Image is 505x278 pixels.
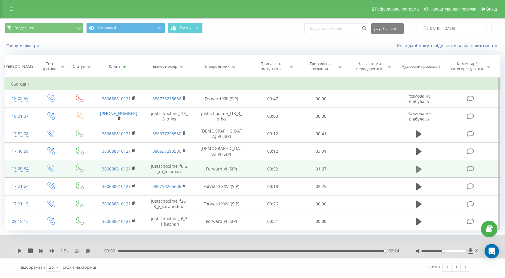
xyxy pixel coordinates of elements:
[109,64,120,69] div: Клієнт
[353,61,385,71] div: Назва схеми переадресації
[144,213,194,230] td: justschoolme_f6_3_i_bazhan
[11,198,30,210] div: 17:01:15
[102,148,131,154] a: 380688810121
[304,61,336,71] div: Тривалість розмови
[442,250,444,252] div: Accessibility label
[384,250,387,252] div: Accessibility label
[194,160,249,178] td: Forward VI (SIP)
[375,7,419,11] span: Реферальна програма
[5,78,500,90] td: Сьогодні
[102,201,131,207] a: 380688810121
[14,26,34,30] span: Всі дзвінки
[297,178,345,195] td: 02:25
[11,163,30,175] div: 17:20:34
[249,213,297,230] td: 00:31
[5,43,42,48] button: Скинути фільтри
[297,125,345,142] td: 00:41
[11,145,30,157] div: 17:46:59
[102,166,131,172] a: 380688810121
[249,160,297,178] td: 00:52
[194,90,249,108] td: Forward XIII (SIP)
[86,23,165,33] button: Основний
[152,96,181,102] a: 380733235636
[180,26,191,30] span: Графік
[41,61,58,71] div: Тип дзвінка
[168,23,203,33] button: Графік
[388,248,399,254] span: 02:24
[4,64,35,69] div: [PERSON_NAME]
[194,142,249,160] td: [DEMOGRAPHIC_DATA] VI (SIP)
[144,108,194,125] td: justschoolme_f13_3_o_lys
[397,43,500,48] a: Коли дані можуть відрізнятися вiд інших систем
[11,216,30,227] div: 09:18:13
[152,131,181,136] a: 380637293530
[249,142,297,160] td: 00:12
[249,90,297,108] td: 00:47
[102,96,131,102] a: 380688810121
[60,248,69,254] span: 1.5 x
[102,183,131,189] a: 380688810121
[407,93,431,104] span: Розмова не відбулась
[11,93,30,105] div: 18:02:55
[100,111,137,116] a: [PHONE_NUMBER]
[407,111,431,122] span: Розмова не відбулась
[153,64,177,69] div: Бізнес номер
[144,195,194,213] td: justschoolme_f26_3_y_karahodina
[152,183,181,189] a: 380733235636
[73,64,85,69] div: Статус
[485,244,499,258] div: Open Intercom Messenger
[371,23,404,34] button: Експорт
[427,264,440,270] div: 1 - 8 з 8
[194,108,249,125] td: justschoolme_f13_3_o_lys
[249,178,297,195] td: 00:18
[5,23,83,33] button: Всі дзвінки
[144,160,194,178] td: justschoolme_f6_2_m_lotsman
[102,218,131,224] a: 380688810121
[486,7,497,11] span: Вихід
[11,128,30,140] div: 17:52:08
[449,61,485,71] div: Коментар/категорія дзвінка
[49,264,54,270] div: 25
[194,195,249,213] td: Forward XXVI (SIP)
[21,264,45,270] span: Відображати
[305,23,368,34] input: Пошук за номером
[63,264,96,270] span: рядків на сторінці
[205,64,230,69] div: Співробітник
[11,111,30,122] div: 18:01:37
[297,195,345,213] td: 00:00
[402,64,440,69] div: Аудіозапис розмови
[249,125,297,142] td: 00:12
[255,61,287,71] div: Тривалість очікування
[194,125,249,142] td: [DEMOGRAPHIC_DATA] VI (SIP)
[297,160,345,178] td: 01:27
[297,213,345,230] td: 00:00
[11,180,30,192] div: 17:01:54
[452,263,461,271] a: 1
[194,213,249,230] td: Forward VI (SIP)
[249,108,297,125] td: 00:00
[104,248,118,254] span: 00:00
[152,148,181,154] a: 380637293530
[102,131,131,136] a: 380688810121
[429,7,476,11] span: Налаштування профілю
[297,108,345,125] td: 00:00
[297,90,345,108] td: 00:00
[249,195,297,213] td: 00:26
[297,142,345,160] td: 03:31
[194,178,249,195] td: Forward XXVI (SIP)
